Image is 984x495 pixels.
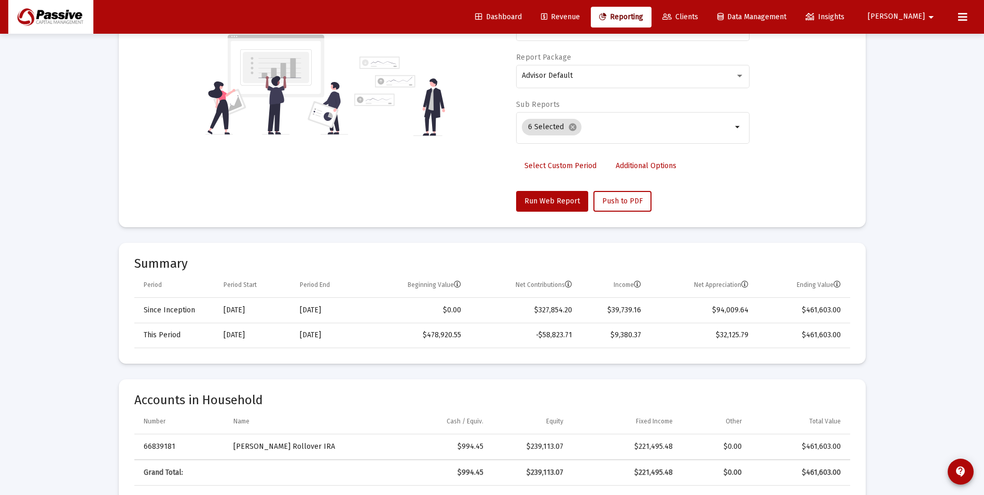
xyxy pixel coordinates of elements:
td: [PERSON_NAME] Rollover IRA [226,434,382,459]
div: Net Contributions [516,281,572,289]
button: Run Web Report [516,191,588,212]
td: Column Other [680,409,749,434]
td: Column Net Appreciation [648,273,756,298]
img: Dashboard [16,7,86,27]
div: [DATE] [300,305,357,315]
a: Clients [654,7,706,27]
div: Number [144,417,165,425]
td: $9,380.37 [579,323,648,348]
div: Other [726,417,742,425]
div: Total Value [809,417,841,425]
td: Column Equity [491,409,571,434]
div: $0.00 [687,467,742,478]
div: Period Start [224,281,257,289]
label: Sub Reports [516,100,560,109]
mat-icon: cancel [568,122,577,132]
div: [DATE] [224,330,285,340]
div: Data grid [134,273,850,348]
td: $461,603.00 [756,298,850,323]
td: Column Fixed Income [571,409,680,434]
td: 66839181 [134,434,227,459]
div: Data grid [134,409,850,486]
td: Column Period Start [216,273,293,298]
div: $461,603.00 [756,442,841,452]
td: $461,603.00 [756,323,850,348]
td: $94,009.64 [648,298,756,323]
td: $327,854.20 [468,298,579,323]
div: Grand Total: [144,467,219,478]
span: Clients [662,12,698,21]
td: Column Total Value [749,409,850,434]
span: Data Management [717,12,786,21]
mat-card-title: Accounts in Household [134,395,850,405]
a: Data Management [709,7,795,27]
td: Column Income [579,273,648,298]
div: [DATE] [224,305,285,315]
a: Revenue [533,7,588,27]
div: $239,113.07 [498,442,564,452]
div: Beginning Value [408,281,461,289]
td: Column Net Contributions [468,273,579,298]
mat-icon: arrow_drop_down [732,121,744,133]
div: Fixed Income [636,417,673,425]
div: $0.00 [687,442,742,452]
a: Reporting [591,7,652,27]
td: Column Name [226,409,382,434]
td: $32,125.79 [648,323,756,348]
div: Ending Value [797,281,841,289]
td: Column Cash / Equiv. [382,409,490,434]
span: Dashboard [475,12,522,21]
img: reporting-alt [354,57,445,136]
label: Report Package [516,53,571,62]
mat-chip-list: Selection [522,117,732,137]
a: Dashboard [467,7,530,27]
button: [PERSON_NAME] [855,6,950,27]
span: Revenue [541,12,580,21]
div: $461,603.00 [756,467,841,478]
div: $994.45 [390,467,483,478]
div: $221,495.48 [578,467,673,478]
span: Additional Options [616,161,676,170]
span: Run Web Report [524,197,580,205]
td: Column Period End [293,273,365,298]
div: Equity [546,417,563,425]
td: $0.00 [365,298,468,323]
img: reporting [205,33,348,136]
div: Cash / Equiv. [447,417,483,425]
td: $478,920.55 [365,323,468,348]
a: Insights [797,7,853,27]
mat-card-title: Summary [134,258,850,269]
span: Reporting [599,12,643,21]
div: $239,113.07 [498,467,564,478]
button: Push to PDF [593,191,652,212]
div: Period End [300,281,330,289]
td: -$58,823.71 [468,323,579,348]
td: Column Period [134,273,216,298]
span: Advisor Default [522,71,573,80]
span: Push to PDF [602,197,643,205]
div: $221,495.48 [578,442,673,452]
div: Period [144,281,162,289]
span: [PERSON_NAME] [868,12,925,21]
td: Column Beginning Value [365,273,468,298]
div: [DATE] [300,330,357,340]
span: Insights [806,12,844,21]
td: Column Ending Value [756,273,850,298]
td: This Period [134,323,216,348]
td: Since Inception [134,298,216,323]
div: Income [614,281,641,289]
div: $994.45 [390,442,483,452]
div: Name [233,417,250,425]
mat-icon: arrow_drop_down [925,7,937,27]
mat-icon: contact_support [954,465,967,478]
div: Net Appreciation [694,281,749,289]
td: Column Number [134,409,227,434]
mat-chip: 6 Selected [522,119,581,135]
td: $39,739.16 [579,298,648,323]
span: Select Custom Period [524,161,597,170]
